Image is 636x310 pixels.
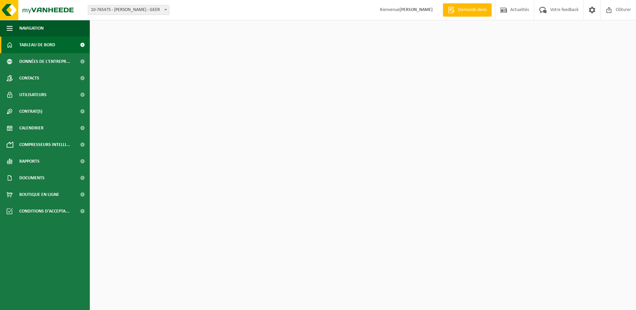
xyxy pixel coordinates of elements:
span: Calendrier [19,120,44,136]
span: Conditions d'accepta... [19,203,70,220]
a: Demande devis [443,3,492,17]
span: Contacts [19,70,39,86]
span: Utilisateurs [19,86,47,103]
span: Tableau de bord [19,37,55,53]
span: Boutique en ligne [19,186,59,203]
span: Navigation [19,20,44,37]
span: 10-765475 - HESBAYE FROST - GEER [88,5,169,15]
strong: [PERSON_NAME] [399,7,433,12]
span: Documents [19,170,45,186]
span: Compresseurs intelli... [19,136,70,153]
span: Contrat(s) [19,103,42,120]
span: Données de l'entrepr... [19,53,70,70]
span: Demande devis [456,7,488,13]
span: Rapports [19,153,40,170]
